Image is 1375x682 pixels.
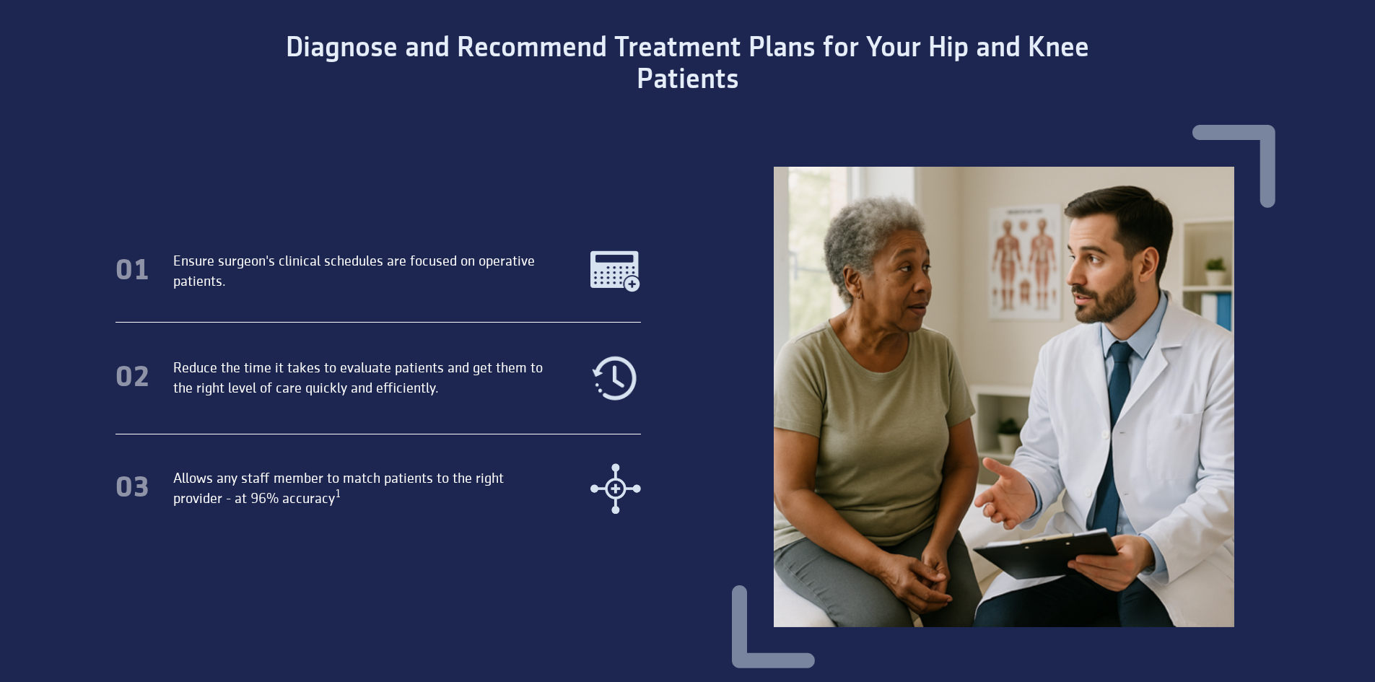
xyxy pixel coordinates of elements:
[173,358,556,398] div: Reduce the time it takes to evaluate patients and get them to the right level of care quickly and...
[115,255,150,287] div: 01
[255,32,1120,96] div: Diagnose and Recommend Treatment Plans for Your Hip and Knee Patients
[115,473,150,504] div: 03
[173,468,556,509] div: Allows any staff member to match patients to the right provider - at 96% accuracy
[335,489,341,499] sup: 1
[115,362,150,394] div: 02
[173,251,556,292] div: Ensure surgeon's clinical schedules are focused on operative patients.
